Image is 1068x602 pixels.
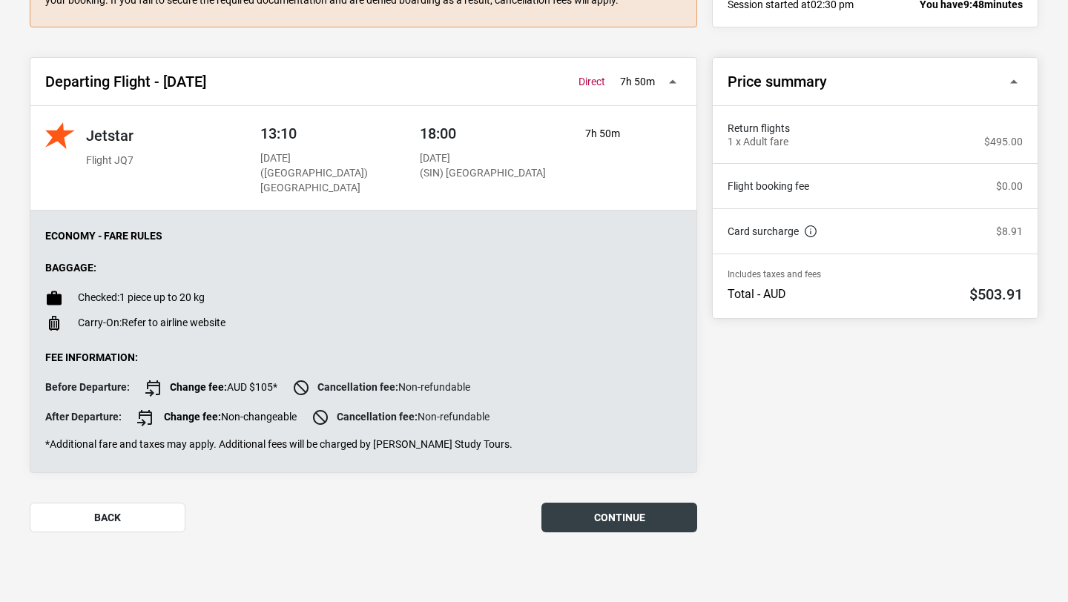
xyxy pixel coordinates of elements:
span: 18:00 [420,125,456,142]
p: Flight JQ7 [86,153,133,168]
span: Non-refundable [311,408,489,426]
p: 1 x Adult fare [728,136,788,148]
a: Flight booking fee [728,179,809,193]
strong: Fee Information: [45,351,138,363]
span: AUD $105* [145,379,277,397]
strong: Baggage: [45,262,96,274]
img: Jetstar [45,121,75,150]
span: 13:10 [260,125,297,142]
span: Return flights [728,121,1023,136]
span: Carry-On: [78,317,122,328]
h2: Jetstar [86,127,133,145]
strong: Cancellation fee: [317,380,398,392]
p: ([GEOGRAPHIC_DATA]) [GEOGRAPHIC_DATA] [260,166,398,195]
strong: Change fee: [170,380,227,392]
p: 1 piece up to 20 kg [78,291,205,304]
a: Card surcharge [728,224,817,239]
button: Price summary [713,58,1038,106]
h2: $503.91 [969,285,1023,303]
p: $8.91 [996,225,1023,238]
p: Refer to airline website [78,317,225,329]
h2: Price summary [728,73,827,90]
p: [DATE] [420,151,546,166]
span: Non-refundable [292,379,470,397]
p: *Additional fare and taxes may apply. Additional fees will be charged by [PERSON_NAME] Study Tours. [45,438,682,451]
p: 7h 50m [585,127,656,142]
p: (SIN) [GEOGRAPHIC_DATA] [420,166,546,181]
span: Checked: [78,291,119,303]
p: $495.00 [984,136,1023,148]
strong: Before Departure: [45,381,130,393]
button: back [30,503,185,532]
strong: After Departure: [45,411,122,423]
h2: Departing Flight - [DATE] [45,73,206,90]
span: Non-changeable [136,408,297,426]
p: $0.00 [996,180,1023,193]
p: Total - AUD [728,287,786,302]
span: Direct [578,76,605,88]
button: continue [541,503,697,532]
button: Departing Flight - [DATE] 7h 50m Direct [30,58,696,106]
strong: Cancellation fee: [337,410,418,422]
p: [DATE] [260,151,398,166]
strong: Change fee: [164,410,221,422]
p: Includes taxes and fees [728,269,1023,279]
p: Economy - Fare Rules [45,230,682,242]
p: 7h 50m [620,76,655,88]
